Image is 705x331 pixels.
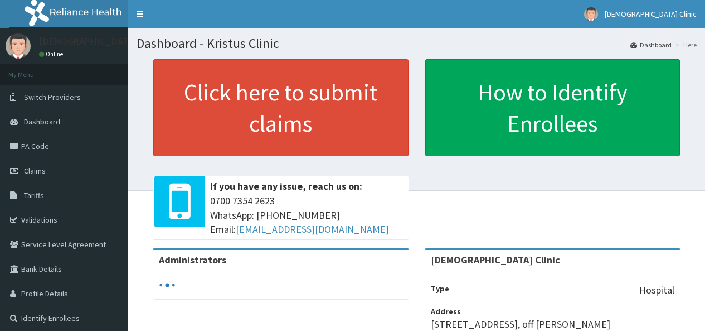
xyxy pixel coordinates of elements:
span: Tariffs [24,190,44,200]
h1: Dashboard - Kristus Clinic [137,36,697,51]
b: Administrators [159,253,226,266]
span: Switch Providers [24,92,81,102]
strong: [DEMOGRAPHIC_DATA] Clinic [431,253,560,266]
img: User Image [584,7,598,21]
a: Dashboard [630,40,672,50]
span: [DEMOGRAPHIC_DATA] Clinic [605,9,697,19]
b: Address [431,306,461,316]
a: Click here to submit claims [153,59,409,156]
svg: audio-loading [159,277,176,294]
b: If you have any issue, reach us on: [210,180,362,193]
a: Online [39,50,66,58]
span: 0700 7354 2623 WhatsApp: [PHONE_NUMBER] Email: [210,194,403,237]
b: Type [431,284,449,294]
a: [EMAIL_ADDRESS][DOMAIN_NAME] [236,223,389,236]
span: Claims [24,166,46,176]
p: [DEMOGRAPHIC_DATA] Clinic [39,36,163,46]
li: Here [673,40,697,50]
a: How to Identify Enrollees [425,59,680,156]
span: Dashboard [24,117,60,127]
p: Hospital [639,283,674,298]
img: User Image [6,33,31,59]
